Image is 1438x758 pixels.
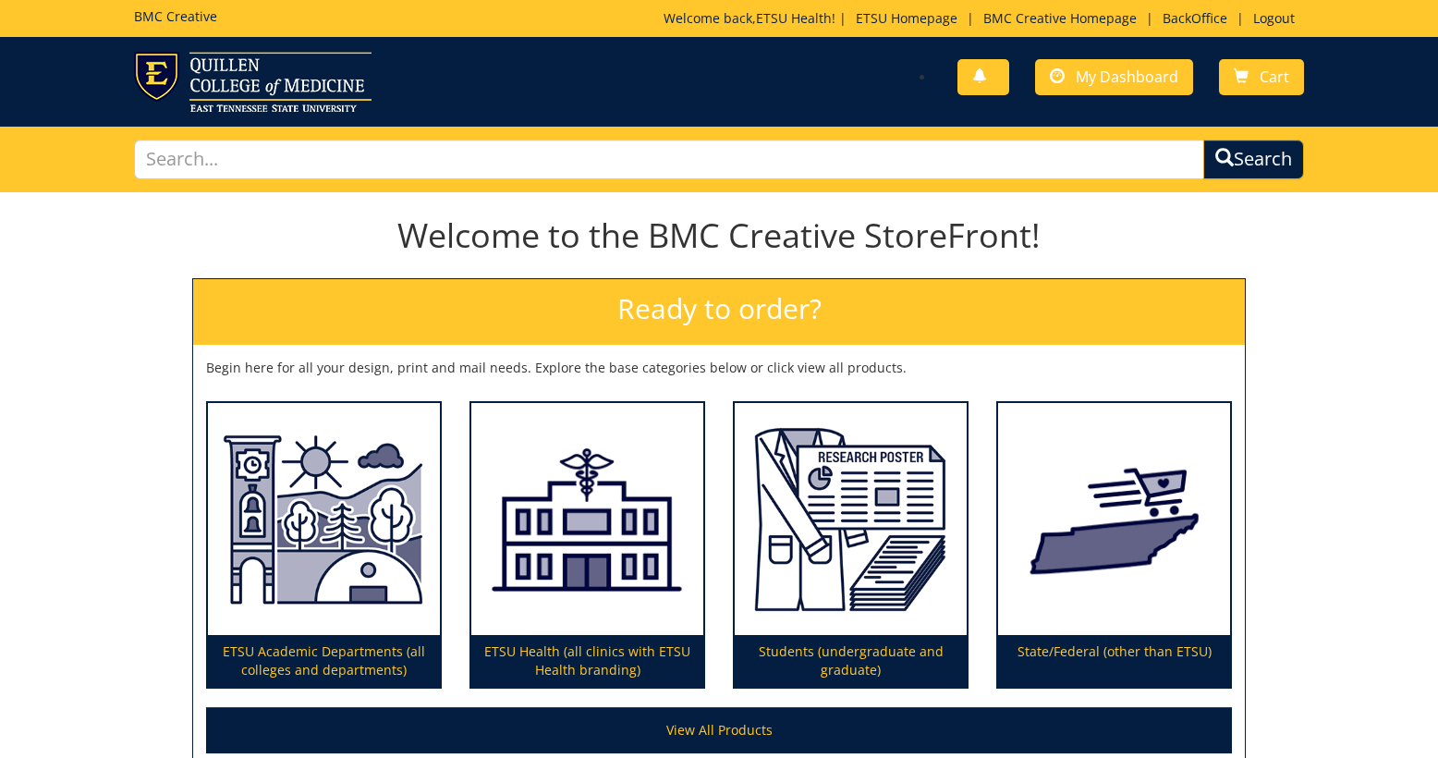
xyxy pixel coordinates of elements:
a: ETSU Homepage [847,9,967,27]
input: Search... [134,140,1205,179]
img: ETSU logo [134,52,372,112]
a: BackOffice [1153,9,1237,27]
a: ETSU Academic Departments (all colleges and departments) [208,403,440,688]
span: Cart [1260,67,1289,87]
a: ETSU Health [756,9,832,27]
h2: Ready to order? [193,279,1245,345]
p: ETSU Health (all clinics with ETSU Health branding) [471,635,703,687]
p: Begin here for all your design, print and mail needs. Explore the base categories below or click ... [206,359,1232,377]
a: View All Products [206,707,1232,753]
a: My Dashboard [1035,59,1193,95]
img: ETSU Academic Departments (all colleges and departments) [208,403,440,636]
img: State/Federal (other than ETSU) [998,403,1230,636]
img: ETSU Health (all clinics with ETSU Health branding) [471,403,703,636]
a: Students (undergraduate and graduate) [735,403,967,688]
p: ETSU Academic Departments (all colleges and departments) [208,635,440,687]
a: Cart [1219,59,1304,95]
a: ETSU Health (all clinics with ETSU Health branding) [471,403,703,688]
a: Logout [1244,9,1304,27]
img: Students (undergraduate and graduate) [735,403,967,636]
p: Welcome back, ! | | | | [664,9,1304,28]
p: State/Federal (other than ETSU) [998,635,1230,687]
p: Students (undergraduate and graduate) [735,635,967,687]
span: My Dashboard [1076,67,1178,87]
a: State/Federal (other than ETSU) [998,403,1230,688]
h5: BMC Creative [134,9,217,23]
a: BMC Creative Homepage [974,9,1146,27]
button: Search [1203,140,1304,179]
h1: Welcome to the BMC Creative StoreFront! [192,217,1246,254]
